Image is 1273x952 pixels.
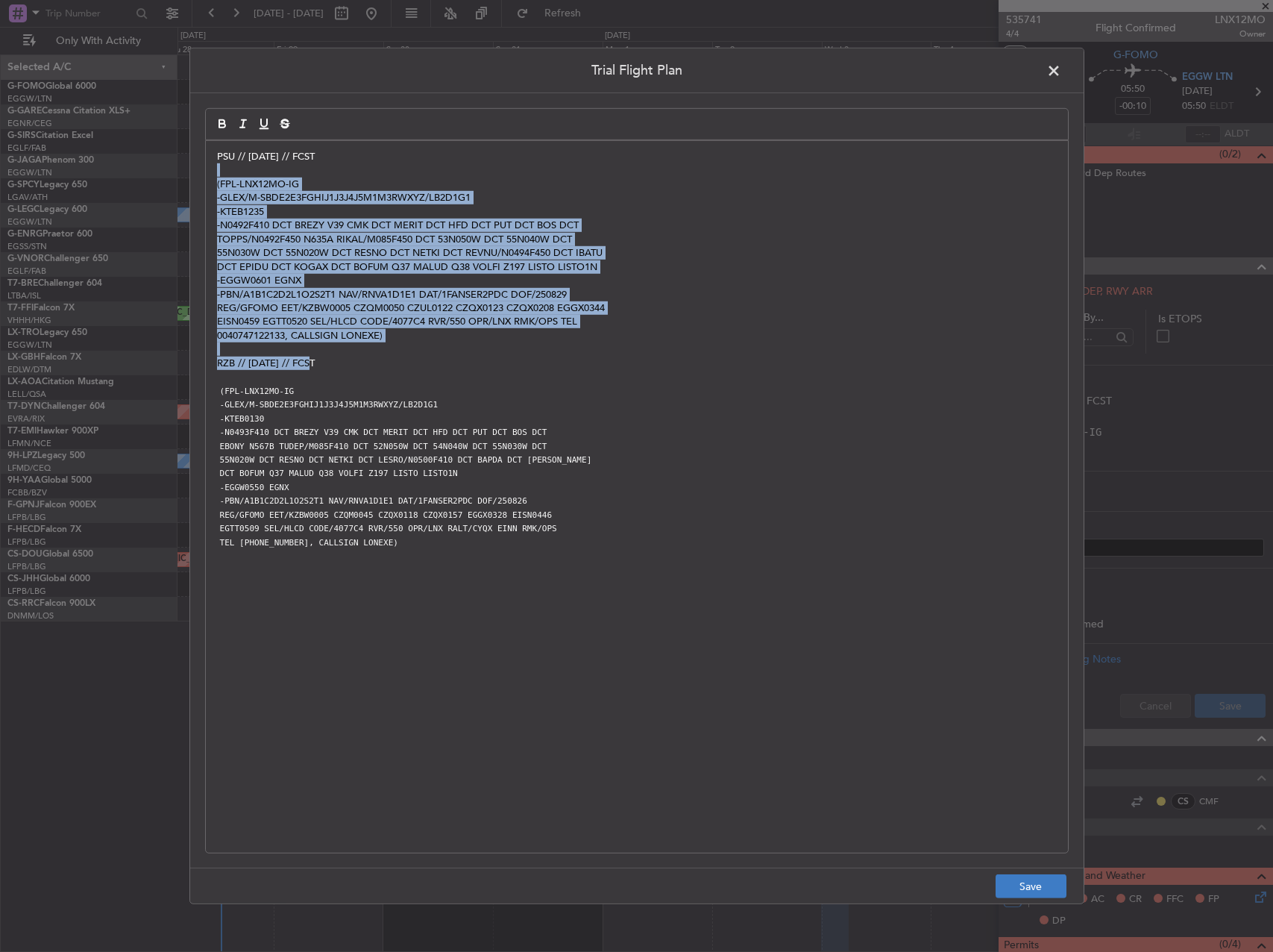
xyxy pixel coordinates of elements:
p: EISN0459 EGTT0520 SEL/HLCD CODE/4077C4 RVR/550 OPR/LNX RMK/OPS TEL [217,315,1057,328]
p: REG/GFOMO EET/KZBW0005 CZQM0050 CZUL0122 CZQX0123 CZQX0208 EGGX0344 [217,301,1057,315]
p: 0040747122133, CALLSIGN LONEXE) [217,329,1057,342]
p: -EGGW0601 EGNX [217,274,1057,287]
p: -PBN/A1B1C2D2L1O2S2T1 NAV/RNVA1D1E1 DAT/1FANSER2PDC DOF/250829 [217,287,1057,301]
p: RZB // [DATE] // FCST [217,357,1057,370]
